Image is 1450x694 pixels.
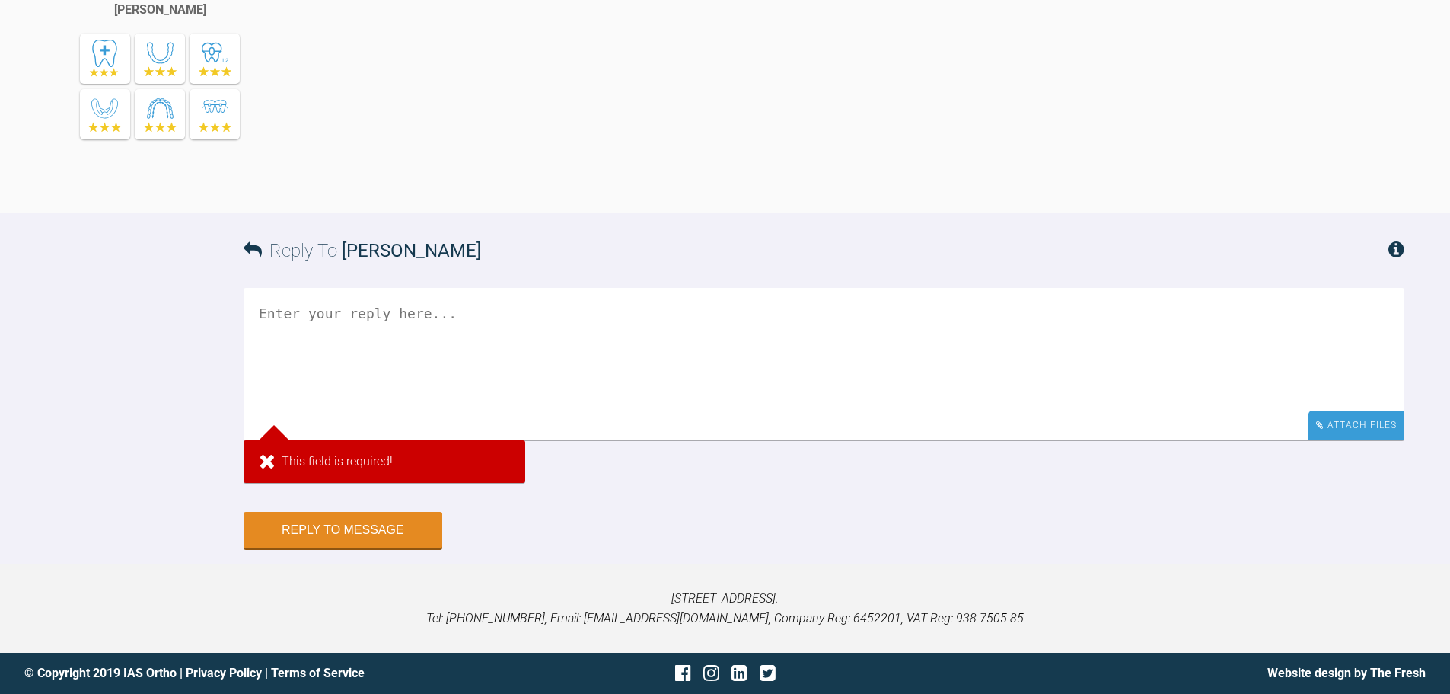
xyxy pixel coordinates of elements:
[271,666,365,680] a: Terms of Service
[186,666,262,680] a: Privacy Policy
[244,236,481,265] h3: Reply To
[24,589,1426,628] p: [STREET_ADDRESS]. Tel: [PHONE_NUMBER], Email: [EMAIL_ADDRESS][DOMAIN_NAME], Company Reg: 6452201,...
[1267,666,1426,680] a: Website design by The Fresh
[1308,411,1404,440] div: Attach Files
[342,240,481,261] span: [PERSON_NAME]
[24,664,492,683] div: © Copyright 2019 IAS Ortho | |
[244,440,525,483] div: This field is required!
[244,512,442,548] button: Reply to Message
